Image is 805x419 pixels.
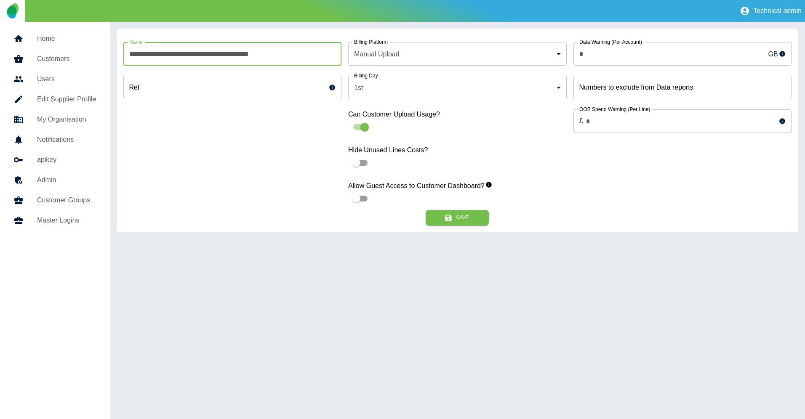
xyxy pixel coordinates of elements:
h5: apikey [37,155,96,165]
label: Hide Unused Lines Costs? [348,145,567,155]
button: Save [426,210,489,225]
label: Billing Day [354,72,378,79]
a: Customer Groups [7,190,103,210]
svg: When enabled, this allows guest users to view your customer dashboards. [485,181,492,188]
h5: Users [37,74,96,84]
label: Can Customer Upload Usage? [348,109,567,119]
a: Home [7,29,103,49]
svg: This sets the warning limit for each line’s Out-of-Bundle usage and usage exceeding the limit wil... [779,118,786,125]
h5: Customer Groups [37,195,96,205]
a: Notifications [7,130,103,150]
p: £ [579,116,583,126]
svg: This is a unique reference for your use - it can be anything [329,84,336,91]
div: 1st [348,76,567,99]
a: apikey [7,150,103,170]
p: Technical admin [753,7,802,15]
a: Edit Supplier Profile [7,89,103,109]
a: Users [7,69,103,89]
a: Admin [7,170,103,190]
label: Allow Guest Access to Customer Dashboard? [348,181,567,191]
h5: Master Logins [37,215,96,225]
h5: Home [37,34,96,44]
label: Name [129,38,143,45]
h5: Customers [37,54,96,64]
svg: This sets the monthly warning limit for your customer’s Mobile Data usage and will be displayed a... [779,50,786,57]
a: Customers [7,49,103,69]
h5: Edit Supplier Profile [37,94,96,104]
label: Data Warning (Per Account) [579,38,642,45]
h5: My Organisation [37,114,96,125]
a: My Organisation [7,109,103,130]
button: Technical admin [736,3,805,19]
a: Master Logins [7,210,103,231]
div: Manual Upload [348,42,567,66]
img: Logo [7,3,18,19]
label: OOB Spend Warning (Per Line) [579,106,650,113]
h5: Notifications [37,135,96,145]
h5: Admin [37,175,96,185]
label: Billing Platform [354,38,388,45]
